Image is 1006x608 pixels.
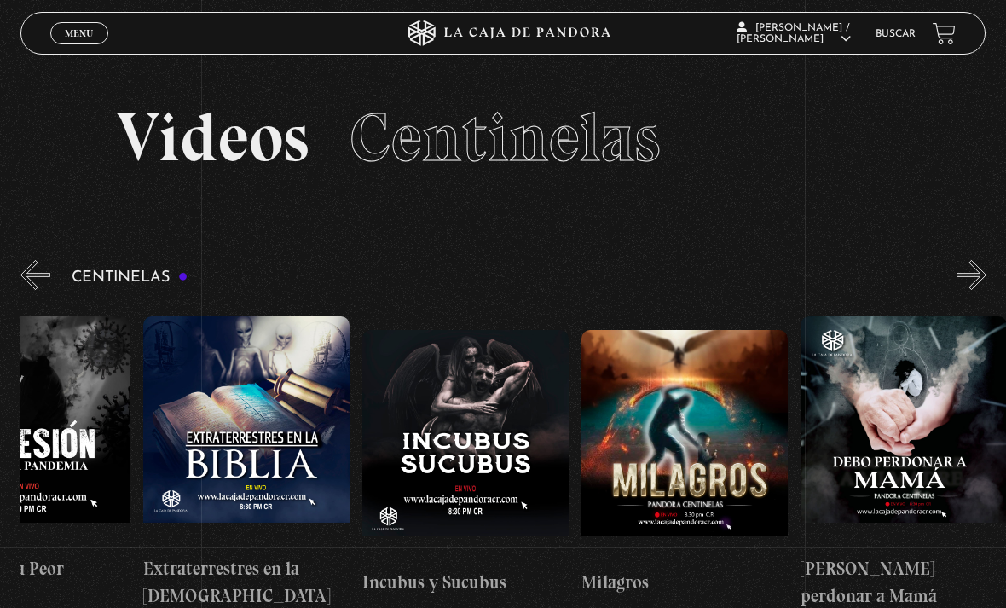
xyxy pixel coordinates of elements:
[350,96,661,178] span: Centinelas
[737,23,851,44] span: [PERSON_NAME] / [PERSON_NAME]
[876,29,916,39] a: Buscar
[20,260,50,290] button: Previous
[72,269,188,286] h3: Centinelas
[581,569,788,596] h4: Milagros
[65,28,93,38] span: Menu
[117,103,889,171] h2: Videos
[957,260,986,290] button: Next
[933,22,956,45] a: View your shopping cart
[60,43,100,55] span: Cerrar
[362,569,569,596] h4: Incubus y Sucubus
